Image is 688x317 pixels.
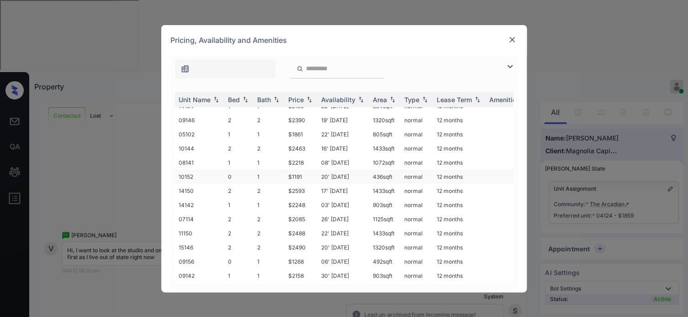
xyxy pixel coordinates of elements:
img: icon-zuma [296,65,303,73]
td: 20' [DATE] [318,170,369,184]
img: sorting [356,96,365,103]
td: 903 sqft [369,198,401,212]
td: normal [401,212,433,226]
td: 12 months [433,255,486,269]
td: normal [401,127,433,141]
td: normal [401,156,433,170]
td: 12 months [433,212,486,226]
td: normal [401,170,433,184]
td: 12 months [433,240,486,255]
td: normal [401,113,433,127]
td: 22' [DATE] [318,226,369,240]
td: 07114 [175,212,224,226]
td: 903 sqft [369,269,401,283]
td: 2 [254,240,285,255]
img: sorting [473,96,482,103]
div: Availability [321,96,355,104]
td: 12 months [433,170,486,184]
td: $2390 [285,113,318,127]
td: 1433 sqft [369,226,401,240]
td: 24' [DATE] [318,283,369,297]
td: $2593 [285,184,318,198]
td: 1 [254,127,285,141]
td: $2463 [285,141,318,156]
td: 10144 [175,141,224,156]
td: 12 months [433,226,486,240]
td: 1 [224,127,254,141]
img: sorting [420,96,429,103]
td: 1 [254,269,285,283]
td: 2 [254,226,285,240]
td: 08' [DATE] [318,156,369,170]
td: 06' [DATE] [318,255,369,269]
td: 1 [224,198,254,212]
img: sorting [212,96,221,103]
td: 12 months [433,113,486,127]
td: 1 [224,156,254,170]
td: normal [401,198,433,212]
td: 2 [254,113,285,127]
div: Price [288,96,304,104]
td: normal [401,226,433,240]
td: normal [401,283,433,297]
td: $1191 [285,170,318,184]
td: 12 months [433,141,486,156]
td: 30' [DATE] [318,269,369,283]
td: 04124 [175,283,224,297]
div: Pricing, Availability and Amenities [161,25,527,55]
td: normal [401,141,433,156]
td: $2490 [285,240,318,255]
td: 10152 [175,170,224,184]
img: close [508,35,517,44]
td: 1 [254,170,285,184]
td: 09146 [175,113,224,127]
td: 2 [254,212,285,226]
div: Unit Name [179,96,211,104]
td: 1072 sqft [369,156,401,170]
img: icon-zuma [504,61,515,72]
td: 2 [224,226,254,240]
td: 09156 [175,255,224,269]
td: 492 sqft [369,255,401,269]
div: Lease Term [437,96,472,104]
td: 08141 [175,156,224,170]
td: $2218 [285,156,318,170]
td: normal [401,255,433,269]
td: 1320 sqft [369,240,401,255]
td: 12 months [433,283,486,297]
img: sorting [388,96,397,103]
img: sorting [305,96,314,103]
td: 14142 [175,198,224,212]
td: 03' [DATE] [318,198,369,212]
td: 12 months [433,184,486,198]
td: 805 sqft [369,127,401,141]
img: sorting [241,96,250,103]
td: 22' [DATE] [318,127,369,141]
td: 09142 [175,269,224,283]
td: 12 months [433,156,486,170]
td: 803 sqft [369,283,401,297]
td: 2 [254,141,285,156]
td: 15146 [175,240,224,255]
td: 19' [DATE] [318,113,369,127]
td: normal [401,184,433,198]
div: Bed [228,96,240,104]
td: 12 months [433,127,486,141]
td: $2085 [285,212,318,226]
div: Type [404,96,419,104]
div: Bath [257,96,271,104]
td: 2 [224,113,254,127]
td: 05102 [175,127,224,141]
td: 2 [224,184,254,198]
td: $1861 [285,127,318,141]
td: 1 [254,198,285,212]
td: 1433 sqft [369,184,401,198]
td: 2 [224,141,254,156]
td: 11150 [175,226,224,240]
td: 436 sqft [369,170,401,184]
td: 16' [DATE] [318,141,369,156]
td: 0 [224,255,254,269]
td: 20' [DATE] [318,240,369,255]
td: 1433 sqft [369,141,401,156]
td: 14150 [175,184,224,198]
